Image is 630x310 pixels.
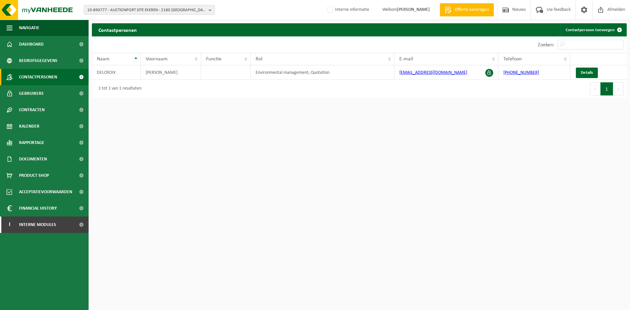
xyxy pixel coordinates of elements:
[19,118,39,134] span: Kalender
[92,23,143,36] h2: Contactpersonen
[19,167,49,184] span: Product Shop
[326,5,369,15] label: Interne informatie
[97,56,110,62] span: Naam
[95,83,141,95] div: 1 tot 1 van 1 resultaten
[397,7,430,12] strong: [PERSON_NAME]
[146,56,168,62] span: Voornaam
[613,82,623,95] button: Next
[19,200,57,217] span: Financial History
[538,42,554,48] label: Zoeken:
[206,56,221,62] span: Functie
[19,184,72,200] span: Acceptatievoorwaarden
[576,68,598,78] a: Details
[600,82,613,95] button: 1
[19,52,57,69] span: Bedrijfsgegevens
[399,70,467,75] a: [EMAIL_ADDRESS][DOMAIN_NAME]
[19,69,57,85] span: Contactpersonen
[19,36,44,52] span: Dashboard
[399,56,413,62] span: E-mail
[590,82,600,95] button: Previous
[7,217,12,233] span: I
[92,65,141,80] td: DELCROIX
[440,3,494,16] a: Offerte aanvragen
[256,56,262,62] span: Rol
[19,151,47,167] span: Documenten
[453,7,491,13] span: Offerte aanvragen
[141,65,201,80] td: [PERSON_NAME]
[503,70,539,75] a: [PHONE_NUMBER]
[19,102,45,118] span: Contracten
[560,23,626,36] a: Contactpersoon toevoegen
[19,85,44,102] span: Gebruikers
[87,5,206,15] span: 10-890777 - AUCTIONPORT SITE EKEREN - 2180 [GEOGRAPHIC_DATA], LEUGENBERG 64
[251,65,394,80] td: Environmental management; Quotation
[84,5,215,15] button: 10-890777 - AUCTIONPORT SITE EKEREN - 2180 [GEOGRAPHIC_DATA], LEUGENBERG 64
[19,20,39,36] span: Navigatie
[581,71,593,75] span: Details
[19,134,44,151] span: Rapportage
[503,56,522,62] span: Telefoon
[19,217,56,233] span: Interne modules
